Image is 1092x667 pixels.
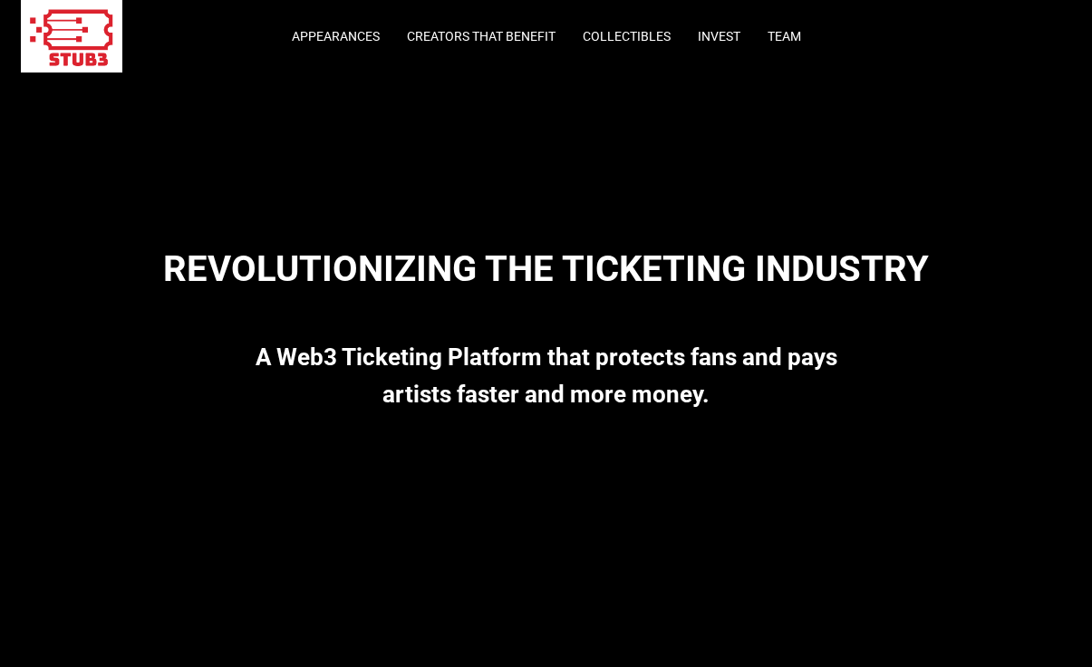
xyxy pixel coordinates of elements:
div: Revolutionizing the Ticketing Industry [21,205,1072,290]
a: Collectibles [583,29,671,43]
a: Invest [698,29,740,43]
a: Team [768,29,801,43]
a: Appearances [292,29,380,43]
a: Creators that Benefit [407,29,556,43]
strong: A Web3 Ticketing Platform that protects fans and pays artists faster and more money. [256,343,837,407]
